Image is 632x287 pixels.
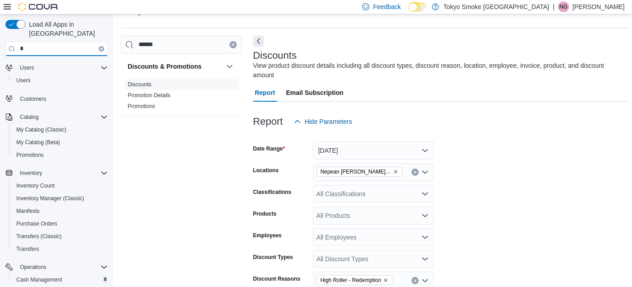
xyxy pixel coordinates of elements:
[13,137,108,148] span: My Catalog (Beta)
[313,141,434,160] button: [DATE]
[9,217,111,230] button: Purchase Orders
[16,151,44,159] span: Promotions
[9,243,111,255] button: Transfers
[9,205,111,217] button: Manifests
[253,275,301,282] label: Discount Reasons
[412,277,419,284] button: Clear input
[16,182,55,189] span: Inventory Count
[20,113,38,121] span: Catalog
[16,62,38,73] button: Users
[120,79,242,115] div: Discounts & Promotions
[18,2,59,11] img: Cova
[9,136,111,149] button: My Catalog (Beta)
[16,112,108,122] span: Catalog
[128,62,201,71] h3: Discounts & Promotions
[16,276,62,283] span: Cash Management
[128,103,155,109] a: Promotions
[13,274,108,285] span: Cash Management
[20,263,47,271] span: Operations
[444,1,550,12] p: Tokyo Smoke [GEOGRAPHIC_DATA]
[16,168,46,179] button: Inventory
[13,274,66,285] a: Cash Management
[253,145,285,152] label: Date Range
[128,92,171,99] a: Promotion Details
[20,64,34,71] span: Users
[421,277,429,284] button: Open list of options
[9,149,111,161] button: Promotions
[13,180,58,191] a: Inventory Count
[321,276,382,285] span: High Roller - Redemption
[13,124,70,135] a: My Catalog (Classic)
[16,233,62,240] span: Transfers (Classic)
[9,192,111,205] button: Inventory Manager (Classic)
[13,206,108,216] span: Manifests
[13,150,48,160] a: Promotions
[290,113,356,131] button: Hide Parameters
[13,218,61,229] a: Purchase Orders
[421,190,429,198] button: Open list of options
[253,61,624,80] div: View product discount details including all discount types, discount reason, location, employee, ...
[13,193,108,204] span: Inventory Manager (Classic)
[13,244,108,254] span: Transfers
[230,41,237,48] button: Clear input
[560,1,568,12] span: NG
[9,74,111,87] button: Users
[321,167,391,176] span: Nepean [PERSON_NAME] [PERSON_NAME]
[16,93,108,104] span: Customers
[16,245,39,253] span: Transfers
[9,179,111,192] button: Inventory Count
[13,218,108,229] span: Purchase Orders
[16,207,39,215] span: Manifests
[253,254,293,261] label: Discount Types
[13,231,108,242] span: Transfers (Classic)
[373,2,401,11] span: Feedback
[13,137,64,148] a: My Catalog (Beta)
[253,210,277,217] label: Products
[13,231,65,242] a: Transfers (Classic)
[383,278,388,283] button: Remove High Roller - Redemption from selection in this group
[305,117,352,126] span: Hide Parameters
[16,195,84,202] span: Inventory Manager (Classic)
[2,111,111,123] button: Catalog
[421,212,429,219] button: Open list of options
[13,193,88,204] a: Inventory Manager (Classic)
[316,275,393,285] span: High Roller - Redemption
[224,61,235,72] button: Discounts & Promotions
[9,230,111,243] button: Transfers (Classic)
[253,36,264,47] button: Next
[13,180,108,191] span: Inventory Count
[16,77,30,84] span: Users
[16,94,50,104] a: Customers
[253,116,283,127] h3: Report
[16,262,50,273] button: Operations
[573,1,625,12] p: [PERSON_NAME]
[255,84,275,102] span: Report
[13,124,108,135] span: My Catalog (Classic)
[16,139,60,146] span: My Catalog (Beta)
[128,81,152,88] a: Discounts
[16,220,57,227] span: Purchase Orders
[421,234,429,241] button: Open list of options
[286,84,344,102] span: Email Subscription
[128,62,222,71] button: Discounts & Promotions
[9,273,111,286] button: Cash Management
[9,123,111,136] button: My Catalog (Classic)
[2,92,111,105] button: Customers
[2,261,111,273] button: Operations
[16,112,42,122] button: Catalog
[408,2,427,12] input: Dark Mode
[553,1,555,12] p: |
[253,232,282,239] label: Employees
[13,206,43,216] a: Manifests
[13,75,34,86] a: Users
[558,1,569,12] div: Nadine Guindon
[2,61,111,74] button: Users
[2,167,111,179] button: Inventory
[16,126,67,133] span: My Catalog (Classic)
[20,95,46,103] span: Customers
[421,255,429,263] button: Open list of options
[13,244,43,254] a: Transfers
